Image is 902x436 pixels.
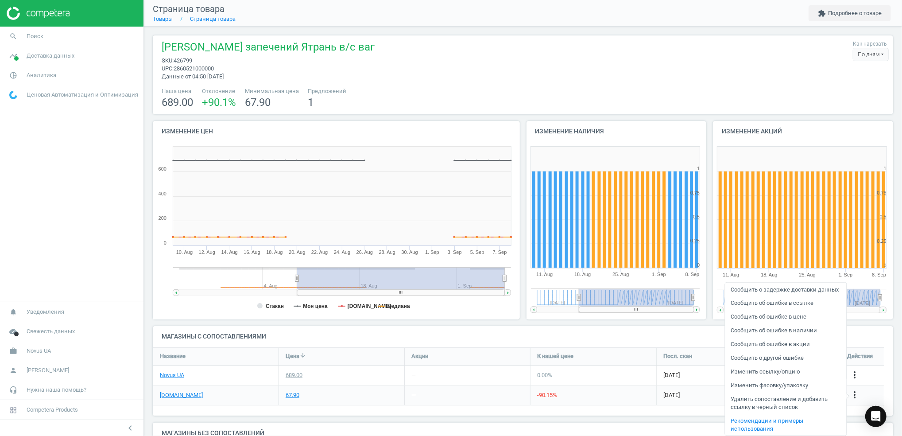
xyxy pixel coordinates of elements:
[153,121,520,142] h4: Изменение цен
[725,392,846,414] a: Удалить сопоставление и добавить ссылку в черный список
[5,28,22,45] i: search
[872,272,887,277] tspan: 8. Sep
[884,263,887,268] text: 0
[299,352,306,359] i: arrow_downward
[286,371,302,379] div: 689.00
[865,406,887,427] div: Open Intercom Messenger
[27,347,51,355] span: Novus UA
[266,249,283,255] tspan: 18. Aug
[164,240,166,245] text: 0
[725,365,846,378] a: Изменить ссылку/опцию
[356,249,373,255] tspan: 26. Aug
[411,352,428,360] span: Акции
[5,362,22,379] i: person
[809,5,891,21] button: extensionПодробнее о товаре
[725,283,846,296] a: Сообщить о задержке доставки данных
[685,272,700,277] tspan: 8. Sep
[199,249,215,255] tspan: 12. Aug
[537,352,573,360] span: К нашей цене
[725,414,846,436] a: Рекомендации и примеры использования
[119,422,141,434] button: chevron_left
[5,381,22,398] i: headset_mic
[693,214,700,219] text: 0.5
[160,352,186,360] span: Название
[470,249,484,255] tspan: 5. Sep
[27,366,69,374] span: [PERSON_NAME]
[663,352,692,360] span: Посл. скан
[799,272,816,277] tspan: 25. Aug
[9,91,17,99] img: wGWNvw8QSZomAAAAABJRU5ErkJggg==
[245,87,299,95] span: Минимальная цена
[162,96,193,109] span: 689.00
[818,9,826,17] i: extension
[27,32,43,40] span: Поиск
[162,65,174,72] span: upc :
[5,47,22,64] i: timeline
[245,96,271,109] span: 67.90
[725,296,846,310] a: Сообщить об ошибке в ссылке
[493,249,507,255] tspan: 7. Sep
[125,423,135,433] i: chevron_left
[725,378,846,392] a: Изменить фасовку/упаковку
[849,389,860,401] button: more_vert
[160,371,184,379] a: Novus UA
[5,304,22,320] i: notifications
[308,87,346,95] span: Предложений
[153,16,173,22] a: Товары
[5,343,22,359] i: work
[425,249,439,255] tspan: 1. Sep
[27,91,138,99] span: Ценовая Автоматизация и Оптимизация
[761,272,778,277] tspan: 18. Aug
[401,249,418,255] tspan: 30. Aug
[5,67,22,84] i: pie_chart_outlined
[221,249,238,255] tspan: 14. Aug
[536,272,553,277] tspan: 11. Aug
[574,272,591,277] tspan: 18. Aug
[411,391,416,399] div: —
[880,214,887,219] text: 0.5
[537,372,552,378] span: 0.00 %
[853,48,889,61] div: По дням
[713,121,893,142] h4: Изменение акций
[7,7,70,20] img: ajHJNr6hYgQAAAAASUVORK5CYII=
[526,121,707,142] h4: Изменение наличия
[877,190,887,195] text: 0.75
[448,249,462,255] tspan: 3. Sep
[612,272,629,277] tspan: 25. Aug
[286,352,299,360] span: Цена
[244,249,260,255] tspan: 16. Aug
[266,303,284,309] tspan: Стакан
[190,16,236,22] a: Страница товара
[159,191,166,196] text: 400
[311,249,328,255] tspan: 22. Aug
[27,406,78,414] span: Competera Products
[839,272,853,277] tspan: 1. Sep
[849,370,860,380] i: more_vert
[162,87,193,95] span: Наша цена
[877,238,887,244] text: 0.25
[849,370,860,381] button: more_vert
[849,389,860,400] i: more_vert
[162,40,375,57] span: [PERSON_NAME] запечений Ятрань в/c ваг
[289,249,305,255] tspan: 20. Aug
[725,338,846,351] a: Сообщить об ошибке в акции
[162,73,224,80] span: Данные от 04:50 [DATE]
[153,4,225,14] span: Страница товара
[202,87,236,95] span: Отклонение
[725,324,846,338] a: Сообщить об ошибке в наличии
[27,71,56,79] span: Аналитика
[723,272,739,277] tspan: 11. Aug
[308,96,314,109] span: 1
[348,303,391,309] tspan: [DOMAIN_NAME]
[27,386,86,394] span: Нужна наша помощь?
[652,272,666,277] tspan: 1. Sep
[27,327,75,335] span: Свежесть данных
[174,57,192,64] span: 426799
[334,249,350,255] tspan: 24. Aug
[379,249,395,255] tspan: 28. Aug
[697,263,700,268] text: 0
[411,371,416,379] div: —
[853,40,887,48] label: Как нарезать
[153,326,893,347] h4: Магазины с сопоставлениями
[697,166,700,171] text: 1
